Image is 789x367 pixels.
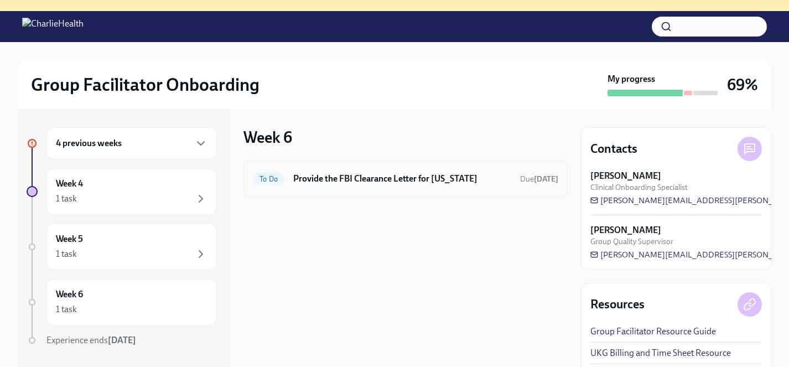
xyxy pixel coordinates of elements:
[293,173,511,185] h6: Provide the FBI Clearance Letter for [US_STATE]
[590,347,731,359] a: UKG Billing and Time Sheet Resource
[590,236,673,247] span: Group Quality Supervisor
[46,127,217,159] div: 4 previous weeks
[243,127,292,147] h3: Week 6
[56,233,83,245] h6: Week 5
[727,75,758,95] h3: 69%
[590,141,637,157] h4: Contacts
[27,168,217,215] a: Week 41 task
[590,224,661,236] strong: [PERSON_NAME]
[56,193,77,205] div: 1 task
[56,248,77,260] div: 1 task
[27,224,217,270] a: Week 51 task
[22,18,84,35] img: CharlieHealth
[520,174,558,184] span: October 21st, 2025 10:00
[590,170,661,182] strong: [PERSON_NAME]
[590,296,645,313] h4: Resources
[56,303,77,316] div: 1 task
[108,335,136,345] strong: [DATE]
[31,74,259,96] h2: Group Facilitator Onboarding
[56,288,83,301] h6: Week 6
[253,170,558,188] a: To DoProvide the FBI Clearance Letter for [US_STATE]Due[DATE]
[27,279,217,325] a: Week 61 task
[608,73,655,85] strong: My progress
[520,174,558,184] span: Due
[56,137,122,149] h6: 4 previous weeks
[56,178,83,190] h6: Week 4
[534,174,558,184] strong: [DATE]
[46,335,136,345] span: Experience ends
[590,325,716,338] a: Group Facilitator Resource Guide
[590,182,688,193] span: Clinical Onboarding Specialist
[253,175,284,183] span: To Do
